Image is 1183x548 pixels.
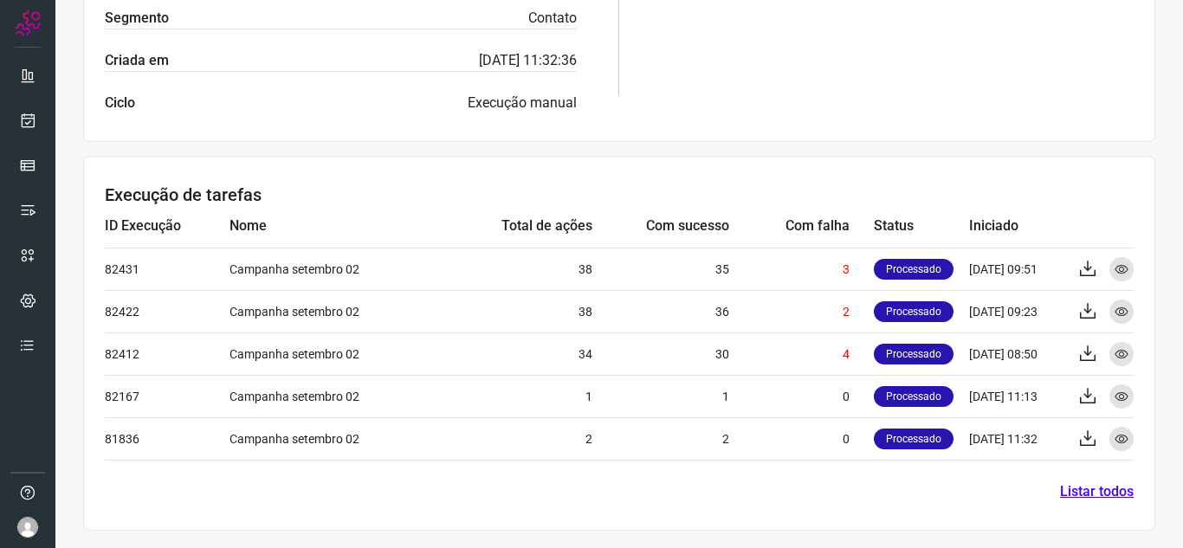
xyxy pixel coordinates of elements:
img: avatar-user-boy.jpg [17,517,38,538]
td: Com sucesso [592,205,729,248]
td: 30 [592,332,729,375]
td: 36 [592,290,729,332]
p: Processado [874,386,954,407]
td: Iniciado [969,205,1064,248]
td: [DATE] 11:13 [969,375,1064,417]
td: Campanha setembro 02 [229,332,443,375]
td: 1 [592,375,729,417]
td: 82167 [105,375,229,417]
td: 0 [729,417,874,460]
td: [DATE] 08:50 [969,332,1064,375]
td: 81836 [105,417,229,460]
img: Logo [15,10,41,36]
p: Execução manual [468,93,577,113]
label: Criada em [105,50,169,71]
p: Processado [874,429,954,449]
td: Campanha setembro 02 [229,375,443,417]
p: Processado [874,259,954,280]
td: [DATE] 11:32 [969,417,1064,460]
a: Listar todos [1060,481,1134,502]
td: 4 [729,332,874,375]
td: 82412 [105,332,229,375]
td: 34 [443,332,592,375]
p: Processado [874,344,954,364]
label: Ciclo [105,93,135,113]
td: 35 [592,248,729,290]
h3: Execução de tarefas [105,184,1134,205]
p: Processado [874,301,954,322]
td: Total de ações [443,205,592,248]
td: 82422 [105,290,229,332]
label: Segmento [105,8,169,29]
td: Campanha setembro 02 [229,248,443,290]
td: [DATE] 09:51 [969,248,1064,290]
td: Campanha setembro 02 [229,290,443,332]
p: [DATE] 11:32:36 [479,50,577,71]
td: 2 [729,290,874,332]
td: Com falha [729,205,874,248]
p: Contato [528,8,577,29]
td: [DATE] 09:23 [969,290,1064,332]
td: 38 [443,248,592,290]
td: 2 [592,417,729,460]
td: 2 [443,417,592,460]
td: 1 [443,375,592,417]
td: 38 [443,290,592,332]
td: Campanha setembro 02 [229,417,443,460]
td: Nome [229,205,443,248]
td: ID Execução [105,205,229,248]
td: 0 [729,375,874,417]
td: 3 [729,248,874,290]
td: Status [874,205,969,248]
td: 82431 [105,248,229,290]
